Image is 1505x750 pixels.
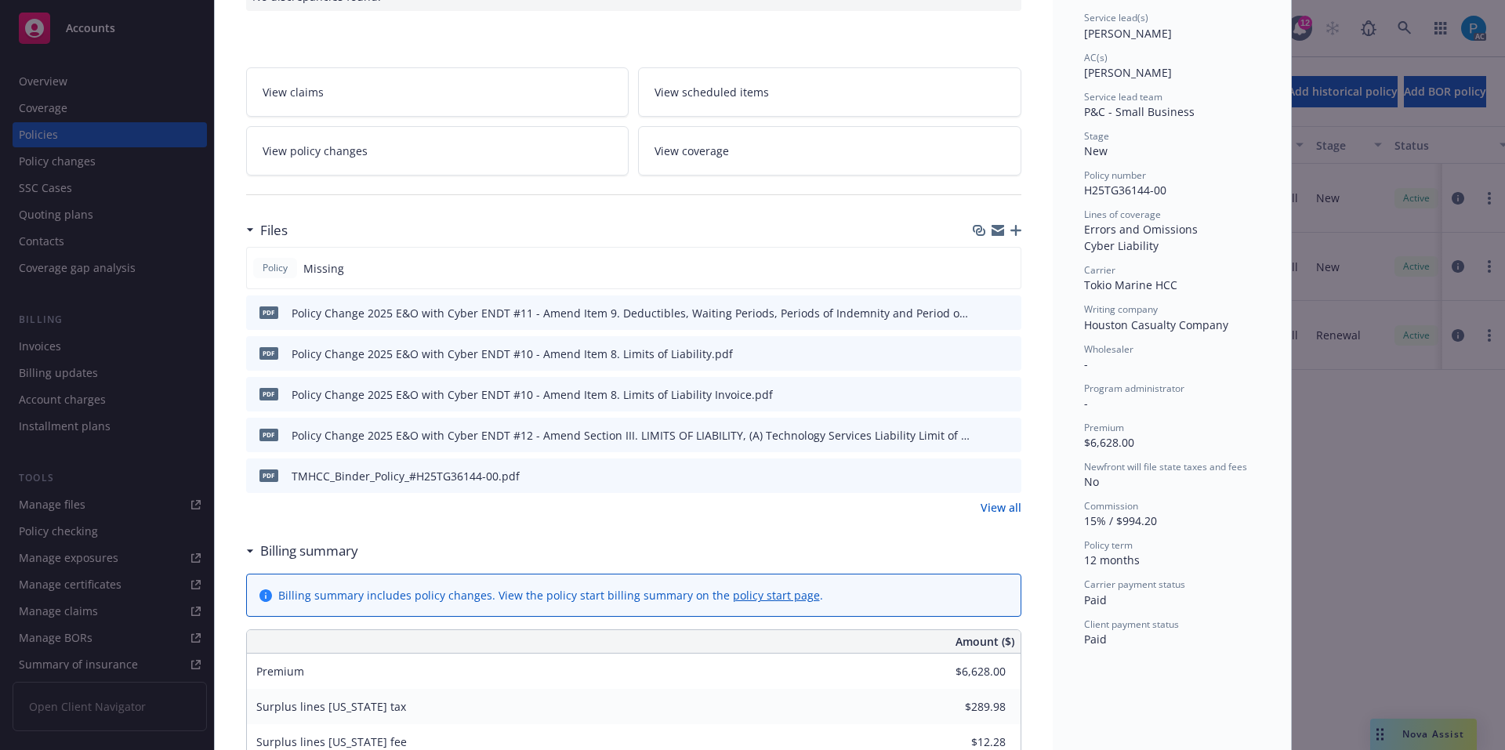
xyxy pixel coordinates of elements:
[1084,65,1172,80] span: [PERSON_NAME]
[1001,346,1015,362] button: preview file
[1084,396,1088,411] span: -
[1084,104,1195,119] span: P&C - Small Business
[256,734,407,749] span: Surplus lines [US_STATE] fee
[1084,618,1179,631] span: Client payment status
[263,143,368,159] span: View policy changes
[259,388,278,400] span: pdf
[976,346,988,362] button: download file
[1084,499,1138,513] span: Commission
[655,143,729,159] span: View coverage
[913,695,1015,719] input: 0.00
[1084,435,1134,450] span: $6,628.00
[1084,303,1158,316] span: Writing company
[259,347,278,359] span: pdf
[303,260,344,277] span: Missing
[1084,51,1108,64] span: AC(s)
[1084,578,1185,591] span: Carrier payment status
[1001,468,1015,484] button: preview file
[1084,421,1124,434] span: Premium
[1084,221,1260,237] div: Errors and Omissions
[976,468,988,484] button: download file
[976,427,988,444] button: download file
[256,664,304,679] span: Premium
[1084,208,1161,221] span: Lines of coverage
[1084,553,1140,567] span: 12 months
[1084,26,1172,41] span: [PERSON_NAME]
[1001,386,1015,403] button: preview file
[260,220,288,241] h3: Files
[259,429,278,440] span: pdf
[246,126,629,176] a: View policy changes
[263,84,324,100] span: View claims
[638,67,1021,117] a: View scheduled items
[1084,513,1157,528] span: 15% / $994.20
[1084,474,1099,489] span: No
[976,305,988,321] button: download file
[292,346,733,362] div: Policy Change 2025 E&O with Cyber ENDT #10 - Amend Item 8. Limits of Liability.pdf
[1084,277,1177,292] span: Tokio Marine HCC
[1084,460,1247,473] span: Newfront will file state taxes and fees
[246,220,288,241] div: Files
[1084,538,1133,552] span: Policy term
[1084,143,1108,158] span: New
[259,469,278,481] span: pdf
[733,588,820,603] a: policy start page
[1084,237,1260,254] div: Cyber Liability
[1084,592,1107,607] span: Paid
[1001,427,1015,444] button: preview file
[1084,90,1162,103] span: Service lead team
[292,427,970,444] div: Policy Change 2025 E&O with Cyber ENDT #12 - Amend Section III. LIMITS OF LIABILITY, (A) Technolo...
[1084,129,1109,143] span: Stage
[1084,168,1146,182] span: Policy number
[655,84,769,100] span: View scheduled items
[976,386,988,403] button: download file
[1084,317,1228,332] span: Houston Casualty Company
[292,468,520,484] div: TMHCC_Binder_Policy_#H25TG36144-00.pdf
[256,699,406,714] span: Surplus lines [US_STATE] tax
[292,305,970,321] div: Policy Change 2025 E&O with Cyber ENDT #11 - Amend Item 9. Deductibles, Waiting Periods, Periods ...
[956,633,1014,650] span: Amount ($)
[246,67,629,117] a: View claims
[1084,183,1166,197] span: H25TG36144-00
[246,541,358,561] div: Billing summary
[1084,11,1148,24] span: Service lead(s)
[981,499,1021,516] a: View all
[1084,632,1107,647] span: Paid
[292,386,773,403] div: Policy Change 2025 E&O with Cyber ENDT #10 - Amend Item 8. Limits of Liability Invoice.pdf
[1084,357,1088,371] span: -
[1084,263,1115,277] span: Carrier
[913,660,1015,683] input: 0.00
[278,587,823,603] div: Billing summary includes policy changes. View the policy start billing summary on the .
[1084,382,1184,395] span: Program administrator
[260,541,358,561] h3: Billing summary
[259,306,278,318] span: pdf
[638,126,1021,176] a: View coverage
[259,261,291,275] span: Policy
[1001,305,1015,321] button: preview file
[1084,342,1133,356] span: Wholesaler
